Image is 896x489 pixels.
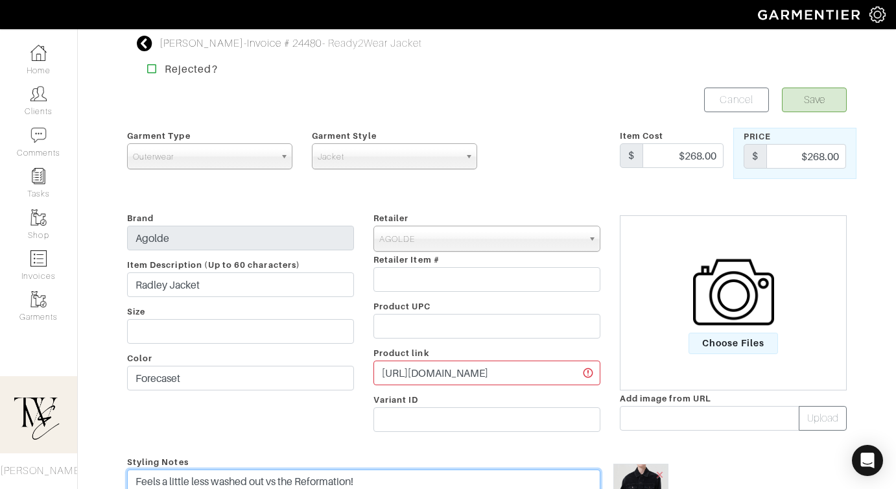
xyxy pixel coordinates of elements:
span: Garment Style [312,131,377,141]
span: Choose Files [689,333,779,354]
img: garments-icon-b7da505a4dc4fd61783c78ac3ca0ef83fa9d6f193b1c9dc38574b1d14d53ca28.png [30,291,47,307]
span: Product UPC [373,302,431,311]
span: Add image from URL [620,394,711,403]
img: gear-icon-white-bd11855cb880d31180b6d7d6211b90ccbf57a29d726f0c71d8c61bd08dd39cc2.png [869,6,886,23]
button: Save [782,88,847,112]
img: dashboard-icon-dbcd8f5a0b271acd01030246c82b418ddd0df26cd7fceb0bd07c9910d44c42f6.png [30,45,47,61]
span: Retailer [373,213,408,223]
strong: Rejected? [165,63,217,75]
div: $ [744,144,767,169]
span: Color [127,353,152,363]
span: Styling Notes [127,453,189,471]
div: Open Intercom Messenger [852,445,883,476]
span: Price [744,132,771,141]
img: clients-icon-6bae9207a08558b7cb47a8932f037763ab4055f8c8b6bfacd5dc20c3e0201464.png [30,86,47,102]
a: Cancel [704,88,769,112]
span: Item Cost [620,131,663,141]
span: × [655,466,665,483]
span: Size [127,307,145,316]
span: Item Description (Up to 60 characters) [127,260,300,270]
span: AGOLDE [379,226,583,252]
img: garments-icon-b7da505a4dc4fd61783c78ac3ca0ef83fa9d6f193b1c9dc38574b1d14d53ca28.png [30,209,47,226]
button: Upload [799,406,847,431]
span: Variant ID [373,395,419,405]
img: reminder-icon-8004d30b9f0a5d33ae49ab947aed9ed385cf756f9e5892f1edd6e32f2345188e.png [30,168,47,184]
span: Outerwear [133,144,275,170]
div: - - Ready2Wear Jacket [159,36,422,51]
img: comment-icon-a0a6a9ef722e966f86d9cbdc48e553b5cf19dbc54f86b18d962a5391bc8f6eb6.png [30,127,47,143]
img: garmentier-logo-header-white-b43fb05a5012e4ada735d5af1a66efaba907eab6374d6393d1fbf88cb4ef424d.png [751,3,869,26]
span: Retailer Item # [373,255,440,265]
span: Brand [127,213,154,223]
img: camera-icon-fc4d3dba96d4bd47ec8a31cd2c90eca330c9151d3c012df1ec2579f4b5ff7bac.png [693,252,774,333]
span: Product link [373,348,429,358]
a: Invoice # 24480 [247,38,322,49]
a: [PERSON_NAME] [159,38,244,49]
span: Jacket [318,144,460,170]
img: orders-icon-0abe47150d42831381b5fb84f609e132dff9fe21cb692f30cb5eec754e2cba89.png [30,250,47,267]
span: Garment Type [127,131,191,141]
div: $ [620,143,643,168]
